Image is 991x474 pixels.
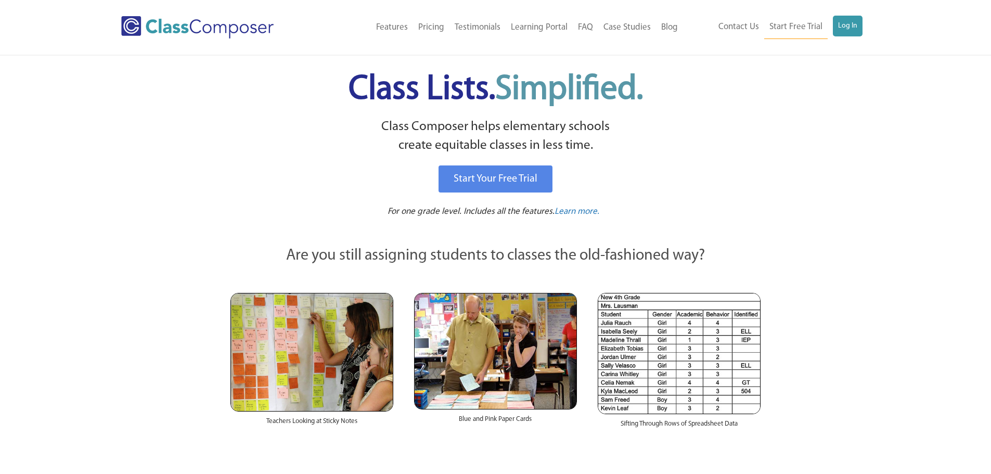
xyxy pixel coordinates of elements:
div: Sifting Through Rows of Spreadsheet Data [598,414,761,439]
a: Learn more. [555,206,599,219]
a: Blog [656,16,683,39]
span: For one grade level. Includes all the features. [388,207,555,216]
div: Teachers Looking at Sticky Notes [230,412,393,437]
a: Log In [833,16,863,36]
div: Blue and Pink Paper Cards [414,409,577,434]
img: Class Composer [121,16,274,39]
a: FAQ [573,16,598,39]
a: Contact Us [713,16,764,39]
span: Learn more. [555,207,599,216]
p: Class Composer helps elementary schools create equitable classes in less time. [229,118,763,156]
nav: Header Menu [683,16,863,39]
a: Features [371,16,413,39]
p: Are you still assigning students to classes the old-fashioned way? [230,245,761,267]
span: Start Your Free Trial [454,174,537,184]
a: Pricing [413,16,449,39]
span: Class Lists. [349,73,643,107]
a: Testimonials [449,16,506,39]
img: Blue and Pink Paper Cards [414,293,577,409]
nav: Header Menu [316,16,683,39]
a: Start Your Free Trial [439,165,552,193]
a: Learning Portal [506,16,573,39]
span: Simplified. [495,73,643,107]
img: Teachers Looking at Sticky Notes [230,293,393,412]
img: Spreadsheets [598,293,761,414]
a: Start Free Trial [764,16,828,39]
a: Case Studies [598,16,656,39]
